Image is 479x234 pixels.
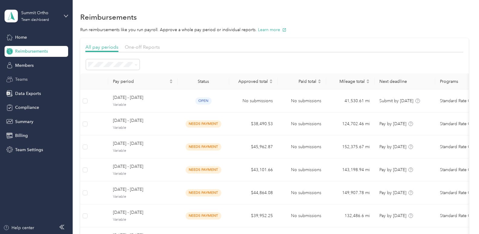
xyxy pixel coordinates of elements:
span: caret-up [169,78,173,82]
span: Home [15,34,27,41]
span: Summary [15,119,33,125]
span: caret-down [269,81,273,84]
td: No submissions [278,181,326,204]
span: Billing [15,132,28,139]
span: Approved total [234,79,268,84]
td: $39,952.25 [229,204,278,227]
h1: Reimbursements [80,14,137,20]
span: Submit by [DATE] [379,98,413,103]
span: [DATE] - [DATE] [113,117,173,124]
span: Pay period [113,79,168,84]
span: Pay by [DATE] [379,190,406,195]
td: No submissions [278,158,326,181]
td: No submissions [229,89,278,112]
span: [DATE] - [DATE] [113,140,173,147]
td: No submissions [278,112,326,135]
td: 152,375.67 mi [326,135,375,158]
th: Mileage total [326,73,375,89]
button: Learn more [258,27,286,33]
iframe: Everlance-gr Chat Button Frame [445,200,479,234]
th: Approved total [229,73,278,89]
span: Variable [113,217,173,223]
div: Summit Ortho [21,10,59,16]
span: [DATE] - [DATE] [113,163,173,170]
span: caret-down [366,81,370,84]
span: needs payment [186,143,221,150]
span: Teams [15,76,28,83]
td: 149,907.78 mi [326,181,375,204]
span: caret-up [366,78,370,82]
span: caret-down [169,81,173,84]
span: Team Settings [15,147,43,153]
span: Compliance [15,104,39,111]
span: open [195,97,212,104]
span: Variable [113,125,173,131]
td: $43,101.66 [229,158,278,181]
div: Status [183,79,224,84]
span: [DATE] - [DATE] [113,186,173,193]
span: needs payment [186,166,221,173]
span: Pay by [DATE] [379,167,406,172]
span: Mileage total [331,79,365,84]
p: Run reimbursements like you run payroll. Approve a whole pay period or individual reports. [80,27,469,33]
td: $44,864.08 [229,181,278,204]
td: 143,198.94 mi [326,158,375,181]
th: Next deadline [375,73,435,89]
td: $38,490.53 [229,112,278,135]
span: One-off Reports [125,44,160,50]
span: caret-down [318,81,321,84]
td: No submissions [278,204,326,227]
button: Help center [3,225,34,231]
th: Paid total [278,73,326,89]
td: No submissions [278,89,326,112]
span: needs payment [186,212,221,219]
span: needs payment [186,120,221,127]
span: Variable [113,194,173,200]
span: Members [15,62,34,69]
span: Reimbursements [15,48,48,54]
span: Pay by [DATE] [379,121,406,126]
span: Variable [113,148,173,154]
span: Pay by [DATE] [379,213,406,218]
th: Pay period [108,73,178,89]
td: No submissions [278,135,326,158]
span: caret-up [318,78,321,82]
span: caret-up [269,78,273,82]
span: [DATE] - [DATE] [113,209,173,216]
span: Variable [113,102,173,108]
td: $45,962.87 [229,135,278,158]
span: needs payment [186,189,221,196]
span: Data Exports [15,90,41,97]
div: Team dashboard [21,18,49,22]
span: [DATE] - [DATE] [113,94,173,101]
td: 124,702.46 mi [326,112,375,135]
span: Pay by [DATE] [379,144,406,149]
span: Variable [113,171,173,177]
span: All pay periods [85,44,118,50]
td: 41,530.61 mi [326,89,375,112]
span: Paid total [282,79,316,84]
td: 132,486.6 mi [326,204,375,227]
